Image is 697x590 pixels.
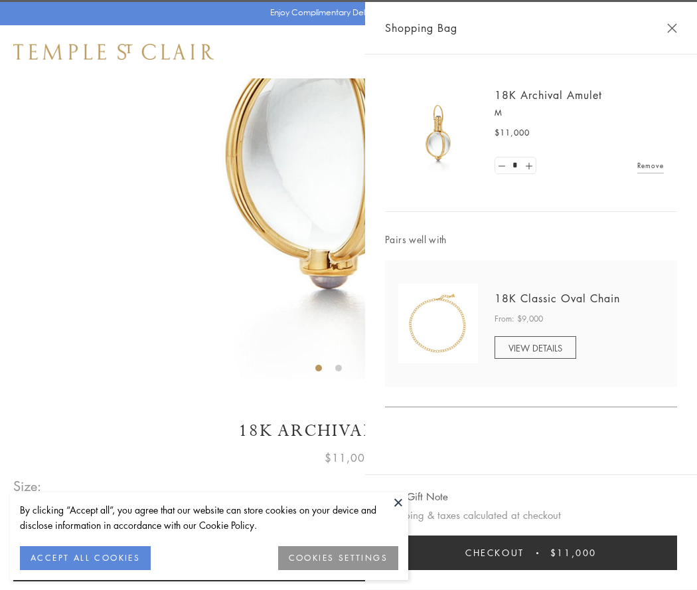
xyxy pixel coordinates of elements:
[495,291,620,306] a: 18K Classic Oval Chain
[550,545,597,560] span: $11,000
[637,158,664,173] a: Remove
[495,336,576,359] a: VIEW DETAILS
[398,284,478,363] img: N88865-OV18
[13,44,214,60] img: Temple St. Clair
[325,449,372,466] span: $11,000
[508,342,562,354] span: VIEW DETAILS
[495,126,530,140] span: $11,000
[385,536,677,570] button: Checkout $11,000
[465,545,524,560] span: Checkout
[385,232,677,247] span: Pairs well with
[495,106,664,120] p: M
[667,23,677,33] button: Close Shopping Bag
[495,88,602,102] a: 18K Archival Amulet
[495,312,543,326] span: From: $9,000
[385,488,448,505] button: Add Gift Note
[13,475,42,497] span: Size:
[278,546,398,570] button: COOKIES SETTINGS
[20,502,398,533] div: By clicking “Accept all”, you agree that our website can store cookies on your device and disclos...
[13,419,684,442] h1: 18K Archival Amulet
[522,157,535,174] a: Set quantity to 2
[20,546,151,570] button: ACCEPT ALL COOKIES
[495,157,508,174] a: Set quantity to 0
[398,93,478,173] img: 18K Archival Amulet
[385,507,677,524] p: Shipping & taxes calculated at checkout
[385,19,457,37] span: Shopping Bag
[270,6,421,19] p: Enjoy Complimentary Delivery & Returns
